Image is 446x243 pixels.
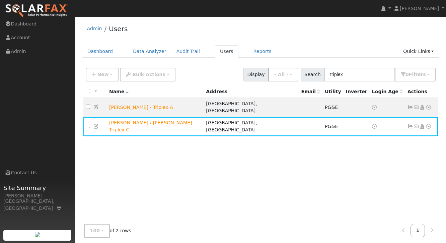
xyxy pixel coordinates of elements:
td: [GEOGRAPHIC_DATA], [GEOGRAPHIC_DATA] [204,117,299,136]
a: Users [109,25,128,33]
i: No email address [414,105,420,110]
span: Search [301,68,324,81]
button: 0Filters [395,68,436,81]
a: Edit User [93,104,99,110]
td: Lead [107,117,204,136]
input: Search [324,68,395,81]
a: No login access [372,124,378,129]
a: Show Graph [407,124,414,129]
button: - All - [268,68,298,81]
span: Site Summary [3,183,72,192]
a: Login As [419,105,425,110]
span: of 2 rows [84,224,131,238]
span: Email [301,89,320,94]
div: Utility [325,88,341,95]
span: Bulk Actions [132,72,165,77]
a: Reports [248,45,277,58]
a: Other actions [426,123,432,130]
span: 100 [90,228,100,234]
span: Days since last login [372,89,403,94]
a: Show Graph [407,105,414,110]
div: [PERSON_NAME] [3,192,72,199]
a: Other actions [426,104,432,111]
td: Lead [107,98,204,117]
a: Admin [87,26,102,31]
i: No email address [414,124,420,129]
img: retrieve [35,232,40,237]
span: Filter [409,72,426,77]
a: No login access [372,105,378,110]
button: 100 [84,224,110,238]
div: Actions [407,88,436,95]
a: Data Analyzer [128,45,171,58]
a: Audit Trail [171,45,205,58]
button: New [86,68,119,81]
div: Address [206,88,296,95]
span: New [97,72,108,77]
td: [GEOGRAPHIC_DATA], [GEOGRAPHIC_DATA] [204,98,299,117]
a: 1 [411,224,425,237]
button: Bulk Actions [120,68,175,81]
a: Map [56,205,62,211]
span: Display [243,68,269,81]
a: Login As [419,124,425,129]
span: PG&E [325,124,338,129]
a: Edit User [93,124,99,129]
img: SolarFax [5,4,68,18]
div: Inverter [346,88,367,95]
span: [PERSON_NAME] [400,6,439,11]
span: s [423,72,426,77]
span: Name [109,89,129,94]
a: Dashboard [82,45,118,58]
div: [GEOGRAPHIC_DATA], [GEOGRAPHIC_DATA] [3,198,72,212]
a: Quick Links [398,45,439,58]
a: Users [215,45,238,58]
span: PG&E [325,105,338,110]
